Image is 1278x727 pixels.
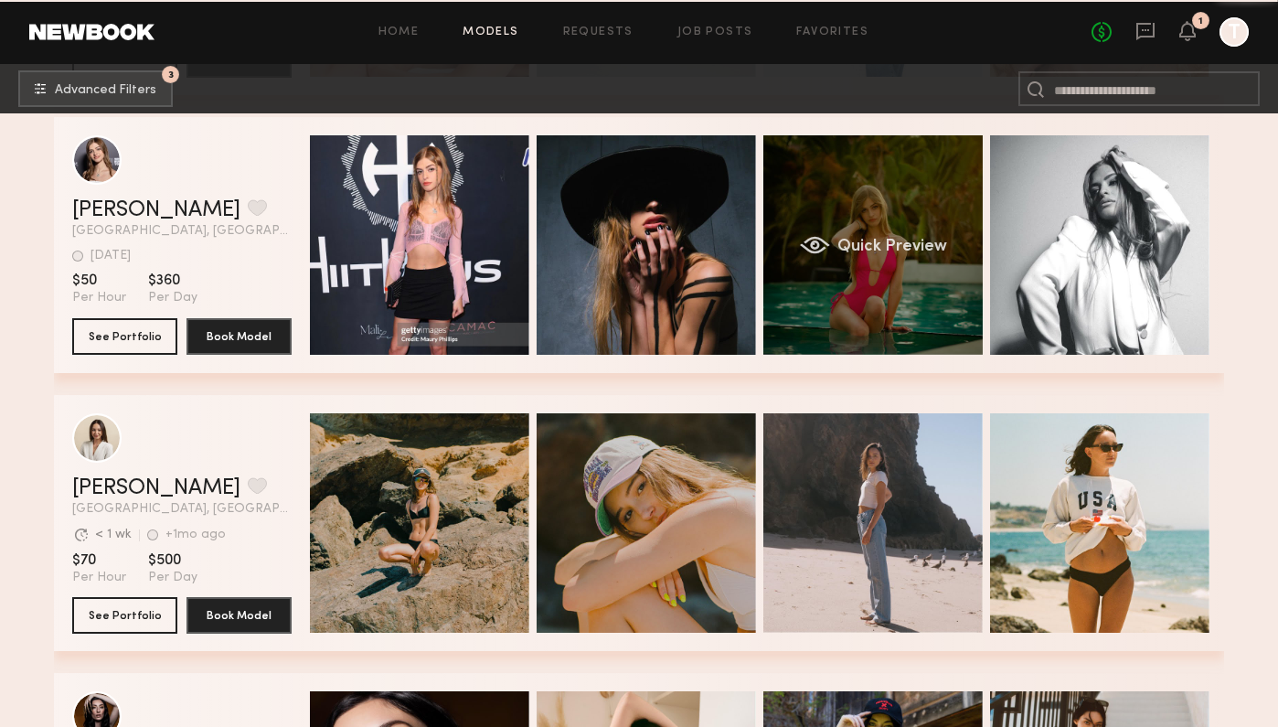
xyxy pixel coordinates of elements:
[72,272,126,290] span: $50
[1219,17,1249,47] a: T
[378,27,420,38] a: Home
[72,570,126,586] span: Per Hour
[148,551,197,570] span: $500
[72,503,292,516] span: [GEOGRAPHIC_DATA], [GEOGRAPHIC_DATA]
[148,290,197,306] span: Per Day
[55,84,156,97] span: Advanced Filters
[463,27,518,38] a: Models
[186,597,292,634] button: Book Model
[95,529,132,541] div: < 1 wk
[796,27,868,38] a: Favorites
[148,570,197,586] span: Per Day
[563,27,634,38] a: Requests
[148,272,197,290] span: $360
[72,290,126,306] span: Per Hour
[837,239,947,255] span: Quick Preview
[72,597,177,634] button: See Portfolio
[168,70,174,79] span: 3
[91,250,131,262] div: [DATE]
[677,27,753,38] a: Job Posts
[186,318,292,355] button: Book Model
[72,477,240,499] a: [PERSON_NAME]
[165,529,226,541] div: +1mo ago
[72,225,292,238] span: [GEOGRAPHIC_DATA], [GEOGRAPHIC_DATA]
[72,318,177,355] button: See Portfolio
[72,199,240,221] a: [PERSON_NAME]
[1198,16,1203,27] div: 1
[72,551,126,570] span: $70
[18,70,173,107] button: 3Advanced Filters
